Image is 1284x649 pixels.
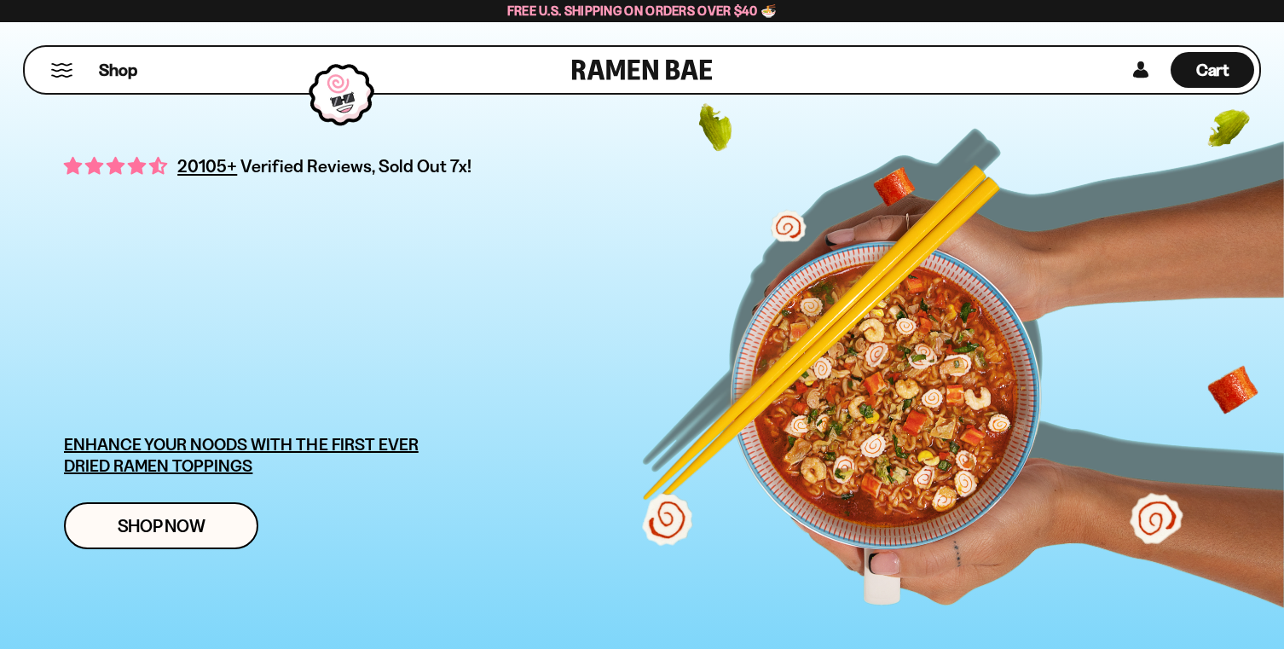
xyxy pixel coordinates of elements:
span: Free U.S. Shipping on Orders over $40 🍜 [507,3,778,19]
a: Cart [1171,47,1254,93]
span: Cart [1196,60,1229,80]
span: Shop [99,59,137,82]
a: Shop Now [64,502,258,549]
a: Shop [99,52,137,88]
button: Mobile Menu Trigger [50,63,73,78]
span: Verified Reviews, Sold Out 7x! [240,155,471,177]
span: 20105+ [177,153,237,179]
span: Shop Now [118,517,205,535]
